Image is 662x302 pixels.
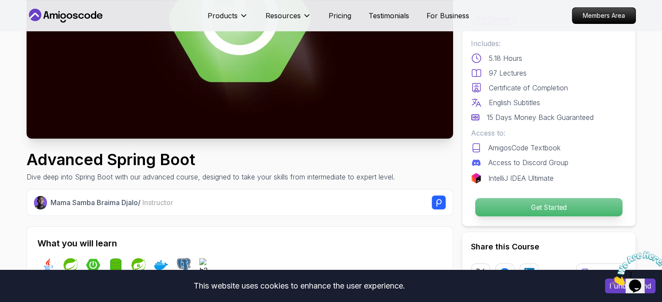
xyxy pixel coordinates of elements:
[594,269,621,277] p: Copy link
[329,10,351,21] a: Pricing
[199,258,213,272] img: h2 logo
[572,8,635,23] p: Members Area
[487,112,594,123] p: 15 Days Money Back Guaranteed
[34,196,47,209] img: Nelson Djalo
[471,38,627,49] p: Includes:
[474,198,622,217] button: Get Started
[427,10,469,21] a: For Business
[489,68,527,78] p: 97 Lectures
[27,151,395,168] h1: Advanced Spring Boot
[265,10,301,21] p: Resources
[554,268,561,278] p: or
[489,83,568,93] p: Certificate of Completion
[41,258,55,272] img: java logo
[37,237,442,249] h2: What you will learn
[489,53,522,63] p: 5.18 Hours
[265,10,311,28] button: Resources
[109,258,123,272] img: spring-data-jpa logo
[131,258,145,272] img: spring-security logo
[27,172,395,182] p: Dive deep into Spring Boot with our advanced course, designed to take your skills from intermedia...
[208,10,248,28] button: Products
[3,3,7,11] span: 1
[50,197,173,208] p: Mama Samba Braima Djalo /
[488,157,568,168] p: Access to Discord Group
[142,198,173,207] span: Instructor
[489,97,540,108] p: English Subtitles
[475,198,622,216] p: Get Started
[576,263,627,282] button: Copy link
[86,258,100,272] img: spring-boot logo
[471,241,627,253] h2: Share this Course
[7,276,592,295] div: This website uses cookies to enhance the user experience.
[471,128,627,138] p: Access to:
[572,7,636,24] a: Members Area
[369,10,409,21] a: Testimonials
[3,3,57,38] img: Chat attention grabber
[177,258,191,272] img: postgres logo
[488,143,561,153] p: AmigosCode Textbook
[605,279,655,293] button: Accept cookies
[154,258,168,272] img: docker logo
[208,10,238,21] p: Products
[608,248,662,289] iframe: chat widget
[471,173,481,183] img: jetbrains logo
[64,258,77,272] img: spring logo
[488,173,554,183] p: IntelliJ IDEA Ultimate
